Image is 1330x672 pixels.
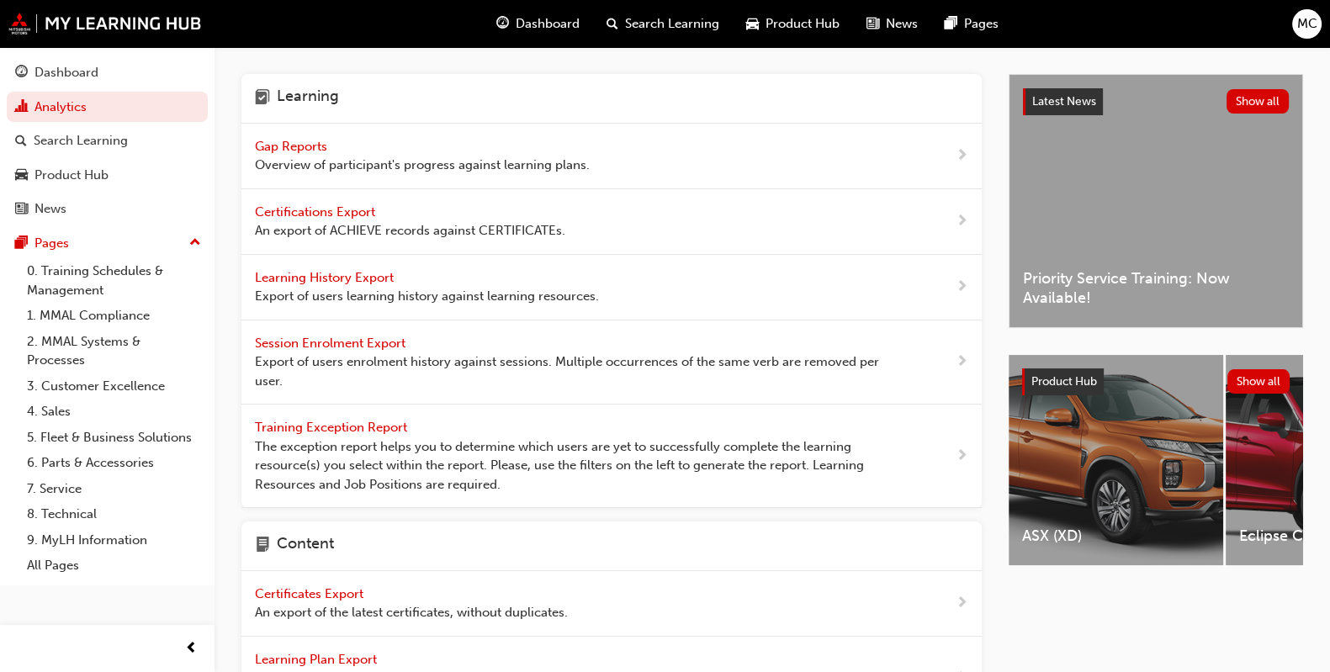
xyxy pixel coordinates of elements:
a: Certificates Export An export of the latest certificates, without duplicates.next-icon [241,571,982,637]
a: Gap Reports Overview of participant's progress against learning plans.next-icon [241,124,982,189]
span: Latest News [1032,94,1096,108]
a: ASX (XD) [1009,355,1223,565]
a: news-iconNews [853,7,931,41]
span: Learning History Export [255,270,397,285]
span: Overview of participant's progress against learning plans. [255,156,590,175]
a: 7. Service [20,476,208,502]
button: Pages [7,228,208,259]
a: guage-iconDashboard [483,7,593,41]
button: MC [1292,9,1322,39]
button: DashboardAnalyticsSearch LearningProduct HubNews [7,54,208,228]
button: Show all [1227,89,1290,114]
a: Latest NewsShow all [1023,88,1289,115]
a: Search Learning [7,125,208,156]
span: next-icon [956,446,968,467]
span: news-icon [15,202,28,217]
span: next-icon [956,593,968,614]
span: search-icon [15,134,27,149]
h4: Content [277,535,334,557]
span: Session Enrolment Export [255,336,409,351]
button: Show all [1227,369,1290,394]
div: Pages [34,234,69,253]
span: search-icon [607,13,618,34]
span: An export of the latest certificates, without duplicates. [255,603,568,622]
span: car-icon [746,13,759,34]
a: Dashboard [7,57,208,88]
span: chart-icon [15,100,28,115]
span: up-icon [189,232,201,254]
a: Product HubShow all [1022,368,1290,395]
a: Training Exception Report The exception report helps you to determine which users are yet to succ... [241,405,982,508]
span: Certificates Export [255,586,367,601]
a: 4. Sales [20,399,208,425]
a: Product Hub [7,160,208,191]
span: Product Hub [766,14,840,34]
span: next-icon [956,277,968,298]
a: 2. MMAL Systems & Processes [20,329,208,373]
span: Pages [964,14,999,34]
span: pages-icon [15,236,28,251]
span: ASX (XD) [1022,526,1210,546]
span: Gap Reports [255,139,331,154]
span: An export of ACHIEVE records against CERTIFICATEs. [255,221,565,241]
a: 0. Training Schedules & Management [20,258,208,303]
a: Session Enrolment Export Export of users enrolment history against sessions. Multiple occurrences... [241,320,982,405]
a: All Pages [20,553,208,579]
span: news-icon [866,13,879,34]
span: learning-icon [255,87,270,109]
a: News [7,193,208,225]
span: prev-icon [185,638,198,659]
div: Dashboard [34,63,98,82]
a: pages-iconPages [931,7,1012,41]
span: car-icon [15,168,28,183]
a: Certifications Export An export of ACHIEVE records against CERTIFICATEs.next-icon [241,189,982,255]
a: 5. Fleet & Business Solutions [20,425,208,451]
a: car-iconProduct Hub [733,7,853,41]
span: guage-icon [15,66,28,81]
span: News [886,14,918,34]
span: next-icon [956,146,968,167]
span: Export of users enrolment history against sessions. Multiple occurrences of the same verb are rem... [255,352,902,390]
div: Search Learning [34,131,128,151]
div: Product Hub [34,166,109,185]
span: The exception report helps you to determine which users are yet to successfully complete the lear... [255,437,902,495]
span: next-icon [956,352,968,373]
span: Priority Service Training: Now Available! [1023,269,1289,307]
div: News [34,199,66,219]
a: 1. MMAL Compliance [20,303,208,329]
span: guage-icon [496,13,509,34]
a: 6. Parts & Accessories [20,450,208,476]
span: Certifications Export [255,204,379,220]
img: mmal [8,13,202,34]
span: pages-icon [945,13,957,34]
span: next-icon [956,211,968,232]
a: Latest NewsShow allPriority Service Training: Now Available! [1009,74,1303,328]
a: Analytics [7,92,208,123]
a: Learning History Export Export of users learning history against learning resources.next-icon [241,255,982,320]
h4: Learning [277,87,339,109]
a: search-iconSearch Learning [593,7,733,41]
a: 3. Customer Excellence [20,373,208,399]
span: Search Learning [625,14,719,34]
span: page-icon [255,535,270,557]
span: MC [1297,14,1317,34]
span: Dashboard [516,14,580,34]
span: Learning Plan Export [255,652,380,667]
span: Product Hub [1031,374,1097,389]
a: 9. MyLH Information [20,527,208,553]
a: 8. Technical [20,501,208,527]
span: Export of users learning history against learning resources. [255,287,599,306]
span: Training Exception Report [255,420,411,435]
